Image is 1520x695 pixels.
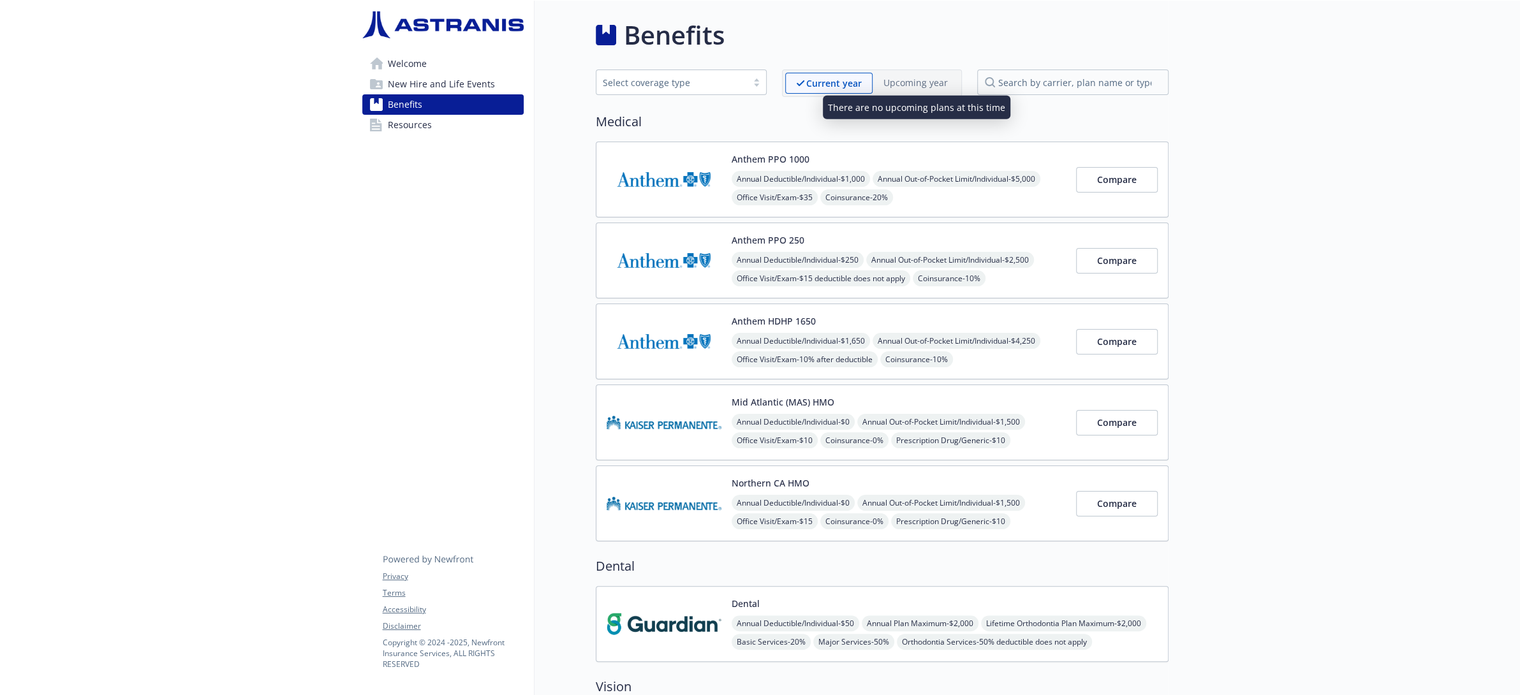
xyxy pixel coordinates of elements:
span: Prescription Drug/Generic - $10 [891,432,1010,448]
span: Office Visit/Exam - $15 deductible does not apply [732,270,910,286]
button: Dental [732,597,760,610]
p: Upcoming year [883,76,948,89]
span: Prescription Drug/Generic - $10 [891,513,1010,529]
span: Welcome [388,54,427,74]
img: Anthem Blue Cross carrier logo [607,314,721,369]
a: Benefits [362,94,524,115]
span: Coinsurance - 0% [820,432,889,448]
span: Annual Deductible/Individual - $50 [732,615,859,631]
span: Compare [1097,173,1137,186]
span: Upcoming year [873,73,959,94]
img: Guardian carrier logo [607,597,721,651]
span: Basic Services - 20% [732,634,811,650]
img: Anthem Blue Cross carrier logo [607,152,721,207]
span: Coinsurance - 0% [820,513,889,529]
span: Annual Out-of-Pocket Limit/Individual - $1,500 [857,414,1025,430]
button: Anthem PPO 250 [732,233,804,247]
p: Copyright © 2024 - 2025 , Newfront Insurance Services, ALL RIGHTS RESERVED [383,637,523,669]
span: Annual Deductible/Individual - $0 [732,414,855,430]
button: Compare [1076,167,1158,193]
a: Accessibility [383,604,523,615]
input: search by carrier, plan name or type [977,69,1169,95]
span: Benefits [388,94,422,115]
a: Welcome [362,54,524,74]
span: Office Visit/Exam - 10% after deductible [732,351,878,367]
span: Resources [388,115,432,135]
span: Office Visit/Exam - $10 [732,432,818,448]
span: Annual Deductible/Individual - $1,000 [732,171,870,187]
span: Compare [1097,416,1137,428]
h1: Benefits [624,16,725,54]
a: New Hire and Life Events [362,74,524,94]
img: Anthem Blue Cross carrier logo [607,233,721,288]
button: Compare [1076,410,1158,435]
span: Annual Deductible/Individual - $0 [732,495,855,511]
span: Compare [1097,497,1137,509]
span: Annual Out-of-Pocket Limit/Individual - $1,500 [857,495,1025,511]
h2: Dental [596,557,1169,576]
a: Terms [383,587,523,599]
button: Compare [1076,329,1158,355]
span: Annual Out-of-Pocket Limit/Individual - $5,000 [873,171,1040,187]
span: Annual Deductible/Individual - $250 [732,252,864,268]
button: Compare [1076,491,1158,516]
span: Annual Plan Maximum - $2,000 [862,615,978,631]
p: Current year [806,77,862,90]
span: Major Services - 50% [813,634,894,650]
span: Annual Deductible/Individual - $1,650 [732,333,870,349]
a: Resources [362,115,524,135]
a: Privacy [383,571,523,582]
div: Select coverage type [603,76,741,89]
button: Compare [1076,248,1158,274]
span: Coinsurance - 10% [880,351,953,367]
span: Annual Out-of-Pocket Limit/Individual - $4,250 [873,333,1040,349]
a: Disclaimer [383,620,523,632]
button: Anthem HDHP 1650 [732,314,816,328]
h2: Medical [596,112,1169,131]
span: Office Visit/Exam - $35 [732,189,818,205]
span: Coinsurance - 10% [913,270,985,286]
span: Lifetime Orthodontia Plan Maximum - $2,000 [981,615,1146,631]
span: Compare [1097,254,1137,267]
button: Mid Atlantic (MAS) HMO [732,395,834,409]
img: Kaiser Permanente Insurance Company carrier logo [607,395,721,450]
img: Kaiser Permanente Insurance Company carrier logo [607,476,721,530]
button: Northern CA HMO [732,476,809,490]
span: New Hire and Life Events [388,74,495,94]
span: Coinsurance - 20% [820,189,893,205]
span: Compare [1097,335,1137,347]
span: Annual Out-of-Pocket Limit/Individual - $2,500 [866,252,1034,268]
button: Anthem PPO 1000 [732,152,809,166]
span: Orthodontia Services - 50% deductible does not apply [897,634,1092,650]
span: Office Visit/Exam - $15 [732,513,818,529]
